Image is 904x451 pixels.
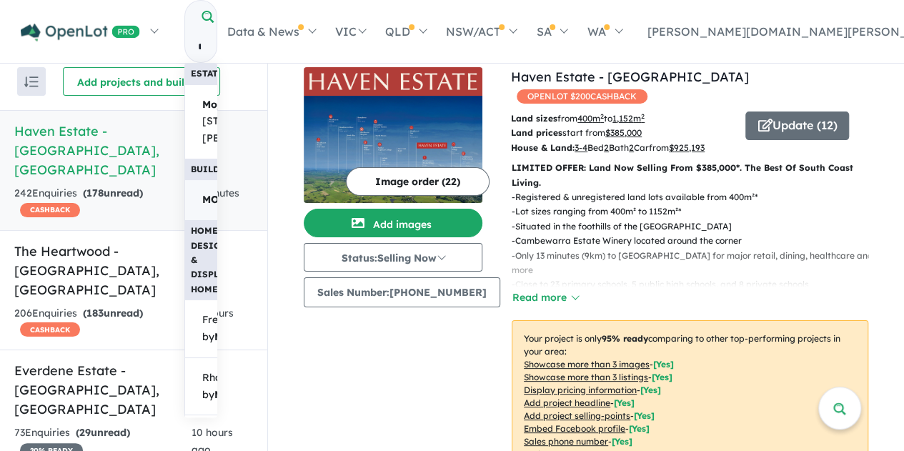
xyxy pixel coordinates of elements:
strong: ( unread) [76,426,130,439]
img: Haven Estate - Cambewarra Logo [309,73,477,90]
p: - Only 13 minutes (9km) to [GEOGRAPHIC_DATA] for major retail, dining, healthcare and more [512,249,880,278]
b: Land prices [511,127,562,138]
u: 1,152 m [612,113,645,124]
span: Urban Living - [STREET_ADDRESS][PERSON_NAME] [202,96,304,147]
a: SA [526,6,577,56]
u: 2 [604,142,609,153]
span: [ Yes ] [652,372,672,382]
button: Update (12) [745,111,849,140]
input: Try estate name, suburb, builder or developer [185,31,214,62]
div: 242 Enquir ies [14,185,187,219]
h5: The Heartwood - [GEOGRAPHIC_DATA] , [GEOGRAPHIC_DATA] [14,242,253,299]
p: LIMITED OFFER: Land Now Selling From $385,000*. The Best Of South Coast Living. [512,161,868,190]
p: from [511,111,735,126]
a: Freshwater byMOJOHomes [184,299,220,358]
a: VIC [325,6,375,56]
a: Haven Estate - [GEOGRAPHIC_DATA] [511,69,749,85]
span: 29 [79,426,91,439]
span: [ Yes ] [640,385,661,395]
span: [ Yes ] [614,397,635,408]
span: [ Yes ] [653,359,674,370]
b: 95 % ready [602,333,648,344]
u: Showcase more than 3 images [524,359,650,370]
span: OPENLOT $ 200 CASHBACK [517,89,647,104]
span: CASHBACK [20,322,80,337]
strong: MOJO [214,330,245,343]
button: Read more [512,289,579,306]
a: NSW/ACT [436,6,526,56]
div: 206 Enquir ies [14,305,198,340]
button: Status:Selling Now [304,243,482,272]
b: Land sizes [511,113,557,124]
b: Estates [191,68,229,79]
h5: Everdene Estate - [GEOGRAPHIC_DATA] , [GEOGRAPHIC_DATA] [14,361,253,419]
h5: Haven Estate - [GEOGRAPHIC_DATA] , [GEOGRAPHIC_DATA] [14,122,253,179]
p: - Lot sizes ranging from 400m² to 1152m²* [512,204,880,219]
a: QLD [375,6,436,56]
span: Homes [202,192,267,209]
u: 3-4 [575,142,587,153]
p: - Registered & unregistered land lots available from 400m²* [512,190,880,204]
button: Image order (22) [346,167,490,196]
strong: Mojo [202,98,227,111]
u: Display pricing information [524,385,637,395]
button: Add projects and builders [63,67,220,96]
b: Home Designs & Display Homes [191,225,233,294]
strong: ( unread) [83,187,143,199]
span: to [604,113,645,124]
p: - Close to 23 primary schools, 5 public high schools, and 8 private schools [512,277,880,292]
u: $ 385,000 [605,127,642,138]
u: Showcase more than 3 listings [524,372,648,382]
u: 2 [629,142,634,153]
p: Bed Bath Car from [511,141,735,155]
img: sort.svg [24,76,39,87]
p: start from [511,126,735,140]
span: Rhapsody by Homes [202,370,279,404]
u: Add project headline [524,397,610,408]
a: Rhapsody byMOJOHomes [184,357,220,416]
img: Openlot PRO Logo White [21,24,140,41]
u: Add project selling-points [524,410,630,421]
button: Sales Number:[PHONE_NUMBER] [304,277,500,307]
span: Freshwater by Homes [202,312,279,346]
span: CASHBACK [20,203,80,217]
a: Data & News [217,6,325,56]
img: Haven Estate - Cambewarra [304,96,482,203]
a: MojoUrban Living - [STREET_ADDRESS][PERSON_NAME] [184,84,220,159]
span: [ Yes ] [634,410,655,421]
u: Embed Facebook profile [524,423,625,434]
u: 400 m [577,113,604,124]
span: 178 [86,187,104,199]
sup: 2 [641,112,645,120]
strong: MOJO [202,193,233,206]
strong: MOJO [214,388,245,401]
u: $ 925,193 [669,142,705,153]
a: Haven Estate - Cambewarra LogoHaven Estate - Cambewarra [304,67,482,203]
b: House & Land: [511,142,575,153]
span: 183 [86,307,104,319]
b: Builders [191,164,237,174]
button: Add images [304,209,482,237]
a: WA [577,6,631,56]
p: - Cambewarra Estate Winery located around the corner [512,234,880,248]
span: [ Yes ] [629,423,650,434]
strong: ( unread) [83,307,143,319]
a: MOJOHomes [184,179,220,221]
u: Sales phone number [524,436,608,447]
p: - Situated in the foothills of the [GEOGRAPHIC_DATA] [512,219,880,234]
sup: 2 [600,112,604,120]
span: [ Yes ] [612,436,632,447]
